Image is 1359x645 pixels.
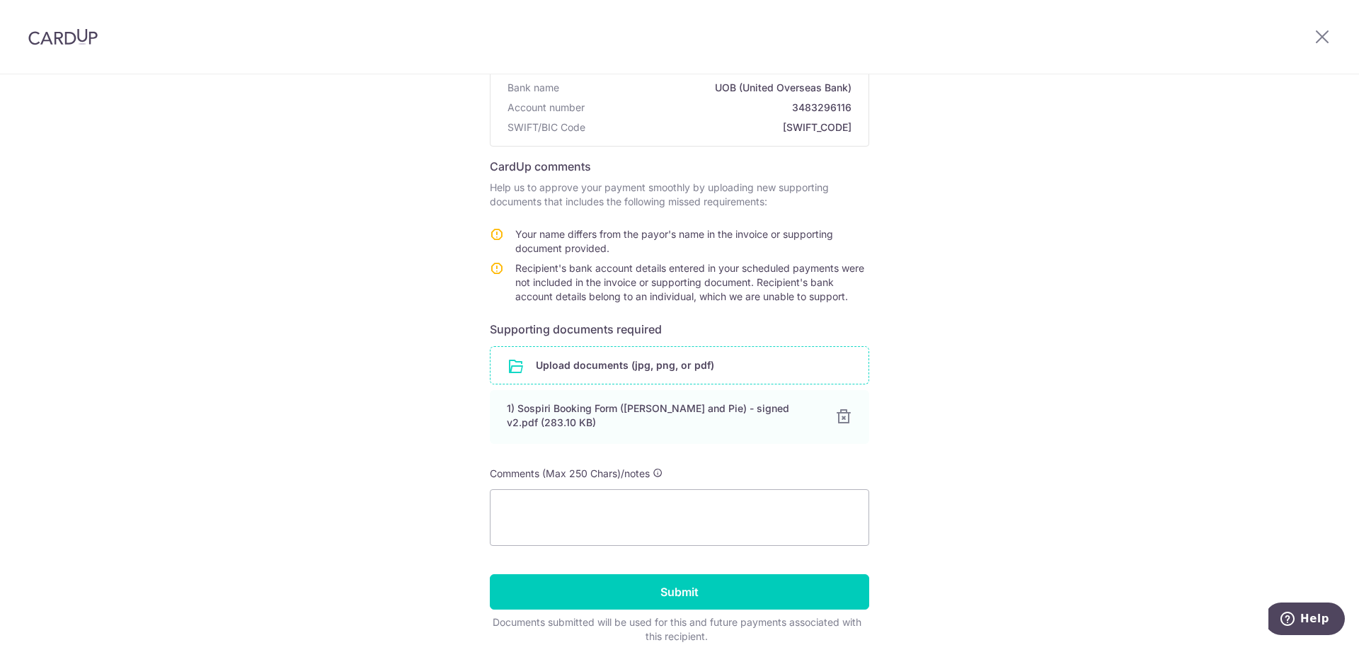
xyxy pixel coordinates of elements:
[490,158,869,175] h6: CardUp comments
[565,81,851,95] span: UOB (United Overseas Bank)
[490,321,869,338] h6: Supporting documents required
[507,401,818,430] div: 1) Sospiri Booking Form ([PERSON_NAME] and Pie) - signed v2.pdf (283.10 KB)
[490,615,864,644] div: Documents submitted will be used for this and future payments associated with this recipient.
[515,262,864,302] span: Recipient's bank account details entered in your scheduled payments were not included in the invo...
[490,574,869,610] input: Submit
[508,81,559,95] span: Bank name
[591,120,851,135] span: [SWIFT_CODE]
[1268,603,1345,638] iframe: Opens a widget where you can find more information
[515,228,833,254] span: Your name differs from the payor's name in the invoice or supporting document provided.
[590,101,851,115] span: 3483296116
[490,346,869,384] div: Upload documents (jpg, png, or pdf)
[508,120,585,135] span: SWIFT/BIC Code
[508,101,585,115] span: Account number
[490,181,869,209] p: Help us to approve your payment smoothly by uploading new supporting documents that includes the ...
[490,467,650,479] span: Comments (Max 250 Chars)/notes
[28,28,98,45] img: CardUp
